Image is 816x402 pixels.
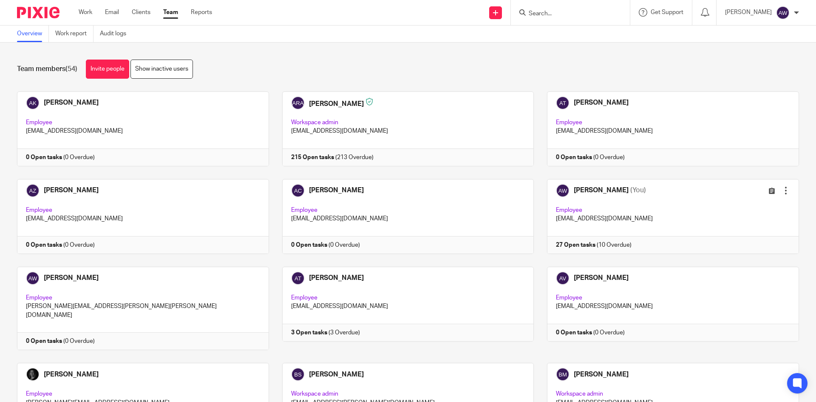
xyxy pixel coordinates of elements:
a: Work report [55,26,93,42]
img: Pixie [17,7,59,18]
a: Team [163,8,178,17]
img: svg%3E [776,6,790,20]
a: Invite people [86,60,129,79]
p: [PERSON_NAME] [725,8,772,17]
span: Get Support [651,9,683,15]
a: Audit logs [100,26,133,42]
span: (54) [65,66,77,72]
a: Clients [132,8,150,17]
a: Reports [191,8,212,17]
input: Search [528,10,604,18]
h1: Team members [17,65,77,74]
a: Email [105,8,119,17]
a: Show inactive users [130,60,193,79]
a: Work [79,8,92,17]
a: Overview [17,26,49,42]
